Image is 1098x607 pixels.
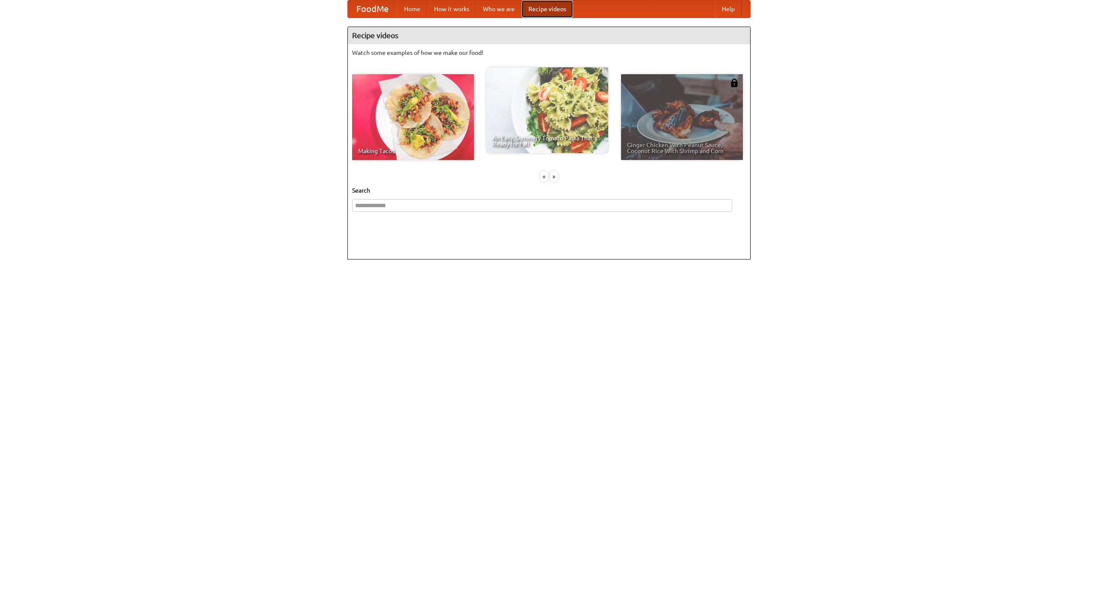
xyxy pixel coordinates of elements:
img: 483408.png [730,79,739,87]
span: Making Tacos [358,148,468,154]
a: Help [715,0,742,18]
a: Who we are [476,0,522,18]
a: Home [397,0,427,18]
a: How it works [427,0,476,18]
a: Making Tacos [352,74,474,160]
p: Watch some examples of how we make our food! [352,48,746,57]
a: FoodMe [348,0,397,18]
h5: Search [352,186,746,195]
span: An Easy, Summery Tomato Pasta That's Ready for Fall [492,135,602,147]
div: « [540,171,548,182]
div: » [550,171,558,182]
a: Recipe videos [522,0,573,18]
a: An Easy, Summery Tomato Pasta That's Ready for Fall [486,67,608,153]
h4: Recipe videos [348,27,750,44]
